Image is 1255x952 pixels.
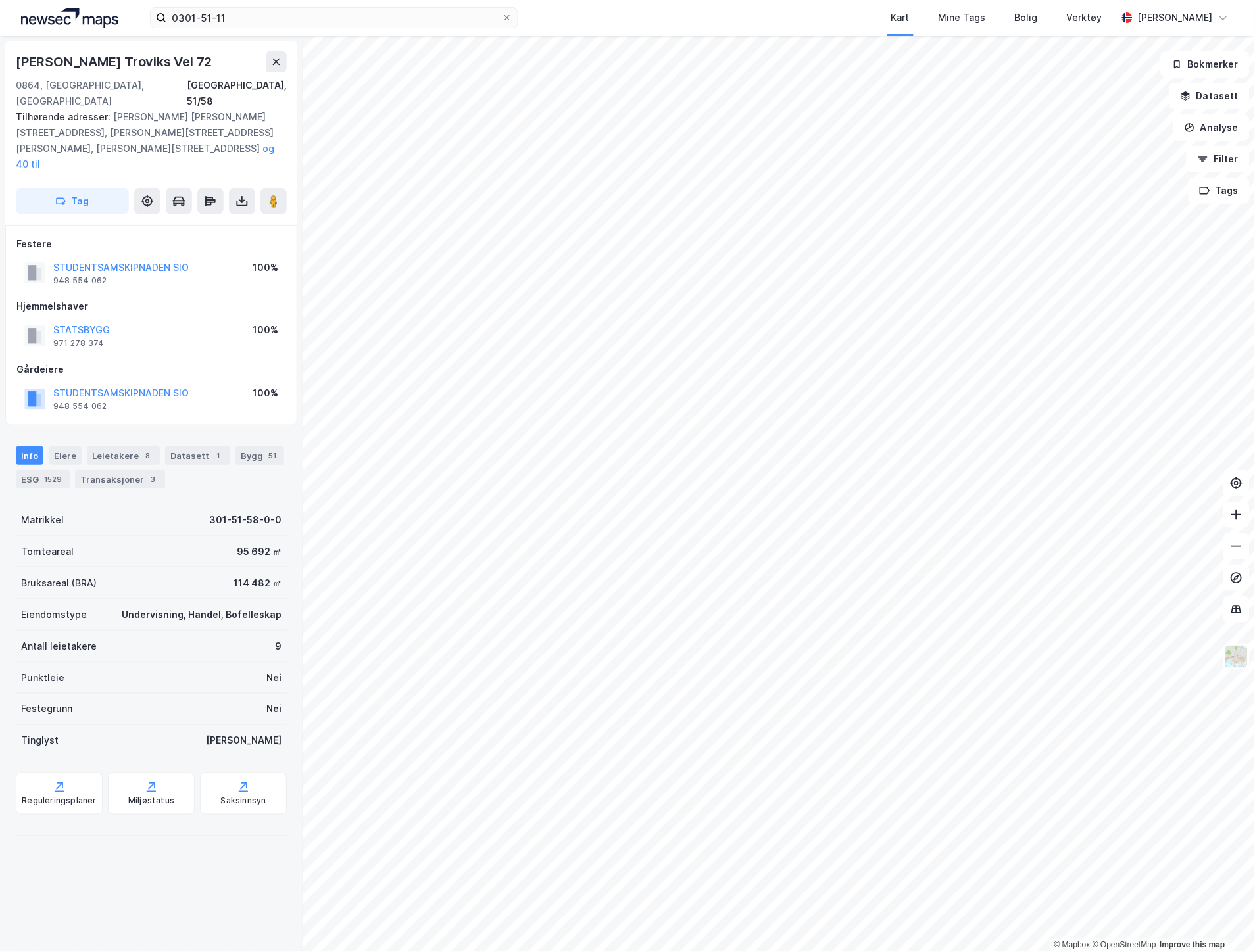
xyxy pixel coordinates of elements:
[187,78,287,109] div: [GEOGRAPHIC_DATA], 51/58
[16,470,70,488] div: ESG
[235,446,284,465] div: Bygg
[141,449,155,462] div: 8
[16,188,129,214] button: Tag
[221,796,266,807] div: Saksinnsyn
[21,8,118,28] img: logo.a4113a55bc3d86da70a041830d287a7e.svg
[1067,10,1102,26] div: Verktøy
[128,796,174,807] div: Miljøstatus
[21,607,87,623] div: Eiendomstype
[16,51,214,72] div: [PERSON_NAME] Troviks Vei 72
[53,275,107,286] div: 948 554 062
[21,512,64,528] div: Matrikkel
[16,109,276,172] div: [PERSON_NAME] [PERSON_NAME][STREET_ADDRESS], [PERSON_NAME][STREET_ADDRESS][PERSON_NAME], [PERSON_...
[21,702,72,717] div: Festegrunn
[266,449,279,462] div: 51
[209,512,282,528] div: 301-51-58-0-0
[891,10,910,26] div: Kart
[939,10,986,26] div: Mine Tags
[53,338,104,348] div: 971 278 374
[53,401,107,412] div: 948 554 062
[21,670,64,686] div: Punktleie
[1015,10,1038,26] div: Bolig
[21,575,97,591] div: Bruksareal (BRA)
[41,473,64,486] div: 1529
[166,8,502,28] input: Søk på adresse, matrikkel, gårdeiere, leietakere eller personer
[1169,83,1250,109] button: Datasett
[21,638,97,654] div: Antall leietakere
[122,607,282,623] div: Undervisning, Handel, Bofelleskap
[1173,114,1250,141] button: Analyse
[16,446,43,465] div: Info
[275,638,282,654] div: 9
[22,796,96,807] div: Reguleringsplaner
[206,733,282,749] div: [PERSON_NAME]
[1189,889,1255,952] iframe: Chat Widget
[165,446,230,465] div: Datasett
[1054,941,1091,950] a: Mapbox
[16,236,286,252] div: Festere
[266,670,282,686] div: Nei
[1189,178,1250,204] button: Tags
[49,446,82,465] div: Eiere
[16,362,286,377] div: Gårdeiere
[266,702,282,717] div: Nei
[1187,146,1250,172] button: Filter
[75,470,165,488] div: Transaksjoner
[1160,941,1225,950] a: Improve this map
[147,473,160,486] div: 3
[87,446,160,465] div: Leietakere
[21,733,59,749] div: Tinglyst
[1138,10,1213,26] div: [PERSON_NAME]
[237,544,282,559] div: 95 692 ㎡
[1189,889,1255,952] div: Kontrollprogram for chat
[1093,941,1156,950] a: OpenStreetMap
[21,544,74,559] div: Tomteareal
[234,575,282,591] div: 114 482 ㎡
[253,260,278,275] div: 100%
[16,111,113,122] span: Tilhørende adresser:
[253,385,278,401] div: 100%
[1224,644,1249,669] img: Z
[212,449,225,462] div: 1
[1161,51,1250,78] button: Bokmerker
[16,78,187,109] div: 0864, [GEOGRAPHIC_DATA], [GEOGRAPHIC_DATA]
[253,322,278,338] div: 100%
[16,298,286,314] div: Hjemmelshaver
